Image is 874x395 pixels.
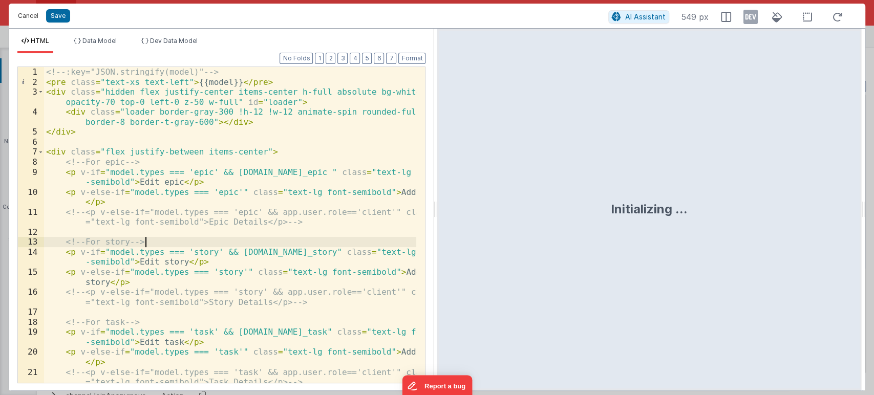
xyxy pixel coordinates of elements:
button: 6 [374,53,384,64]
div: 6 [18,137,44,147]
div: 11 [18,207,44,227]
span: 549 px [681,11,709,23]
button: 1 [315,53,324,64]
div: 19 [18,327,44,347]
button: Format [398,53,425,64]
div: 2 [18,77,44,87]
button: Save [46,9,70,23]
button: 7 [386,53,396,64]
span: HTML [31,37,49,45]
div: 17 [18,307,44,317]
div: 20 [18,347,44,367]
div: 12 [18,227,44,237]
button: 5 [362,53,372,64]
div: 16 [18,287,44,307]
button: Cancel [13,9,44,23]
button: AI Assistant [608,10,669,24]
div: 13 [18,237,44,247]
div: 10 [18,187,44,207]
span: Data Model [82,37,117,45]
div: 15 [18,267,44,287]
div: 4 [18,107,44,127]
button: 2 [326,53,335,64]
div: 9 [18,167,44,187]
button: 4 [350,53,360,64]
span: AI Assistant [625,12,666,21]
div: 14 [18,247,44,267]
div: 3 [18,87,44,107]
span: Dev Data Model [150,37,198,45]
div: Initializing ... [611,201,688,217]
button: 3 [337,53,348,64]
div: 18 [18,317,44,327]
div: 21 [18,367,44,387]
div: 5 [18,127,44,137]
div: 1 [18,67,44,77]
button: No Folds [280,53,313,64]
div: 7 [18,147,44,157]
div: 8 [18,157,44,167]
